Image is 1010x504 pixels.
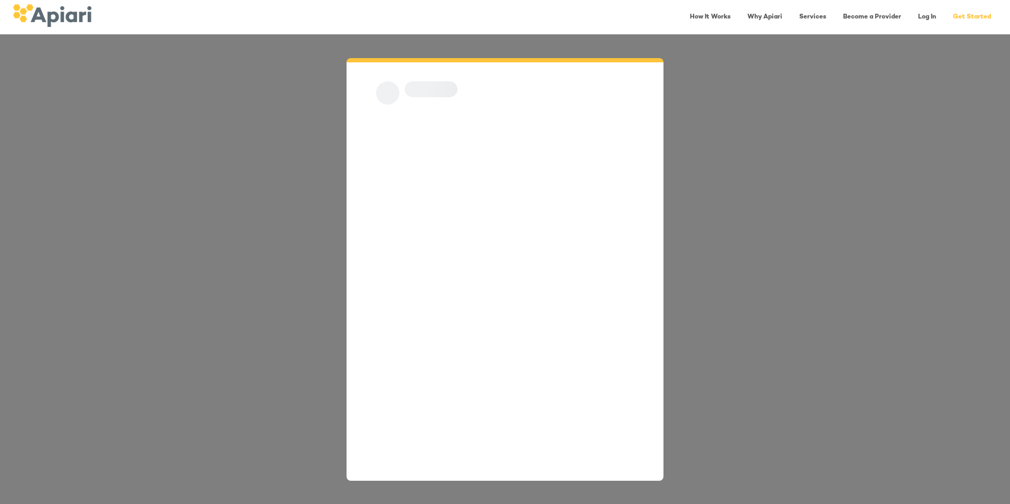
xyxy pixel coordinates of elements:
[947,6,997,28] a: Get Started
[741,6,789,28] a: Why Apiari
[837,6,908,28] a: Become a Provider
[684,6,737,28] a: How It Works
[793,6,833,28] a: Services
[13,4,91,27] img: logo
[912,6,942,28] a: Log In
